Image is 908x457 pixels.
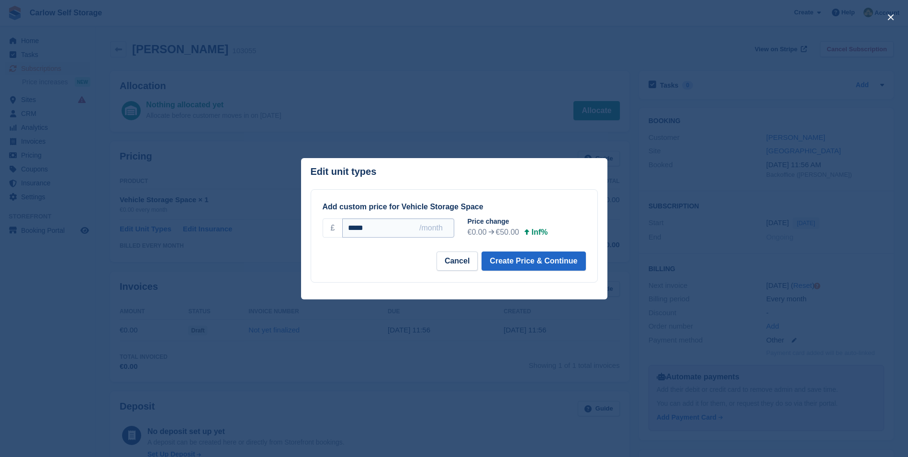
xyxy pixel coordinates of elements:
div: €50.00 [496,227,519,238]
button: Create Price & Continue [482,251,585,271]
div: Price change [468,217,594,227]
div: Add custom price for Vehicle Storage Space [323,201,586,213]
p: Edit unit types [311,166,377,177]
div: Inf% [531,227,548,238]
button: close [883,10,898,25]
button: Cancel [437,251,478,271]
div: €0.00 [468,227,487,238]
